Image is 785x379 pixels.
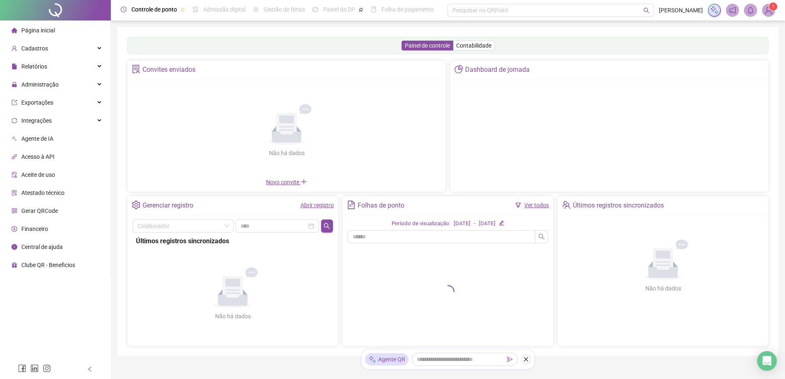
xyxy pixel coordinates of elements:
[562,201,571,209] span: team
[301,202,334,208] a: Abrir registro
[21,45,48,52] span: Cadastros
[21,208,58,214] span: Gerar QRCode
[11,208,17,214] span: qrcode
[358,199,404,212] div: Folhas de ponto
[136,236,330,246] div: Últimos registros sincronizados
[11,100,17,105] span: export
[21,135,53,142] span: Agente de IA
[454,65,463,73] span: pie-chart
[11,226,17,232] span: dollar
[381,6,434,13] span: Folha de pagamento
[368,355,376,364] img: sparkle-icon.fc2bf0ac1784a2077858766a79e2daf3.svg
[21,63,47,70] span: Relatórios
[324,223,330,229] span: search
[710,6,719,15] img: sparkle-icon.fc2bf0ac1784a2077858766a79e2daf3.svg
[21,226,48,232] span: Financeiro
[11,64,17,69] span: file
[21,27,55,34] span: Página inicial
[456,42,491,49] span: Contabilidade
[772,4,775,9] span: 1
[142,63,195,77] div: Convites enviados
[479,219,496,228] div: [DATE]
[203,6,246,13] span: Admissão digital
[87,366,93,372] span: left
[323,6,355,13] span: Painel do DP
[392,219,450,228] div: Período de visualização:
[142,199,193,212] div: Gerenciar registro
[195,312,271,321] div: Não há dados
[11,244,17,250] span: info-circle
[11,262,17,268] span: gift
[21,81,59,88] span: Administração
[132,65,140,73] span: solution
[266,179,307,185] span: Novo convite
[441,285,454,298] span: loading
[747,7,754,14] span: bell
[643,7,650,14] span: search
[18,364,26,372] span: facebook
[573,199,664,212] div: Últimos registros sincronizados
[659,6,703,15] span: [PERSON_NAME]
[193,7,198,12] span: file-done
[11,190,17,196] span: solution
[312,7,318,12] span: dashboard
[769,2,777,11] sup: Atualize o seu contato no menu Meus Dados
[347,201,356,209] span: file-text
[253,7,259,12] span: sun
[11,118,17,123] span: sync
[474,219,475,228] div: -
[465,63,530,77] div: Dashboard de jornada
[21,171,55,178] span: Aceite de uso
[131,6,177,13] span: Controle de ponto
[405,42,450,49] span: Painel de controle
[729,7,736,14] span: notification
[625,284,701,293] div: Não há dados
[538,233,545,240] span: search
[21,153,55,160] span: Acesso à API
[21,189,64,196] span: Atestado técnico
[43,364,51,372] span: instagram
[11,46,17,51] span: user-add
[132,201,140,209] span: setting
[757,351,777,371] div: Open Intercom Messenger
[264,6,305,13] span: Gestão de férias
[11,172,17,178] span: audit
[454,219,471,228] div: [DATE]
[249,148,324,158] div: Não há dados
[358,7,363,12] span: pushpin
[365,353,409,365] div: Agente QR
[371,7,376,12] span: book
[30,364,39,372] span: linkedin
[524,202,549,208] a: Ver todos
[11,27,17,33] span: home
[11,154,17,160] span: api
[121,7,126,12] span: clock-circle
[523,356,529,362] span: close
[507,356,513,362] span: send
[180,7,185,12] span: pushpin
[762,4,775,16] img: 52035
[21,99,53,106] span: Exportações
[21,117,52,124] span: Integrações
[499,220,504,226] span: edit
[11,82,17,87] span: lock
[301,178,307,185] span: plus
[515,202,521,208] span: filter
[21,262,75,268] span: Clube QR - Beneficios
[21,244,63,250] span: Central de ajuda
